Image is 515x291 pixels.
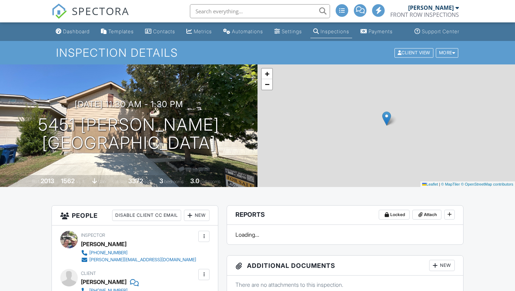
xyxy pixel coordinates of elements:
span: Lot Size [112,179,127,184]
div: Payments [369,28,393,34]
div: Support Center [422,28,459,34]
div: Templates [108,28,134,34]
h1: 5451 [PERSON_NAME] [GEOGRAPHIC_DATA] [38,116,219,153]
span: | [439,182,440,186]
div: Inspections [321,28,349,34]
div: [PERSON_NAME] [81,239,126,249]
a: Metrics [184,25,215,38]
span: bathrooms [200,179,220,184]
a: Templates [98,25,137,38]
input: Search everything... [190,4,330,18]
div: 2013 [41,177,54,185]
div: FRONT ROW INSPECTIONS [390,11,459,18]
h3: People [52,206,218,226]
img: Marker [382,111,391,126]
div: Client View [394,48,433,57]
div: [PHONE_NUMBER] [89,250,128,256]
div: Settings [282,28,302,34]
div: [PERSON_NAME] [81,277,126,287]
a: Automations (Advanced) [220,25,266,38]
a: © OpenStreetMap contributors [461,182,513,186]
p: There are no attachments to this inspection. [235,281,455,289]
span: bedrooms [164,179,184,184]
a: Zoom out [262,79,272,90]
div: 3372 [128,177,143,185]
div: [PERSON_NAME] [408,4,454,11]
div: New [184,210,210,221]
div: More [436,48,459,57]
div: Dashboard [63,28,90,34]
a: Inspections [310,25,352,38]
a: [PHONE_NUMBER] [81,249,196,256]
a: Settings [272,25,305,38]
div: 3.0 [190,177,199,185]
div: Metrics [194,28,212,34]
a: Leaflet [422,182,438,186]
span: sq. ft. [76,179,85,184]
h3: Additional Documents [227,256,463,276]
a: Client View [394,50,435,55]
a: Contacts [142,25,178,38]
div: 1562 [61,177,75,185]
a: SPECTORA [51,9,129,24]
a: Zoom in [262,69,272,79]
img: The Best Home Inspection Software - Spectora [51,4,67,19]
a: Dashboard [53,25,92,38]
a: Support Center [412,25,462,38]
span: + [265,69,269,78]
div: Automations [232,28,263,34]
div: New [429,260,455,271]
a: © MapTiler [441,182,460,186]
a: [PERSON_NAME][EMAIL_ADDRESS][DOMAIN_NAME] [81,256,196,263]
a: Payments [358,25,396,38]
span: SPECTORA [72,4,129,18]
span: − [265,80,269,89]
div: 3 [159,177,163,185]
span: sq.ft. [144,179,153,184]
div: Disable Client CC Email [112,210,181,221]
div: [PERSON_NAME][EMAIL_ADDRESS][DOMAIN_NAME] [89,257,196,263]
span: Built [32,179,40,184]
span: Inspector [81,233,105,238]
span: Client [81,271,96,276]
div: Contacts [153,28,175,34]
h1: Inspection Details [56,47,459,59]
h3: [DATE] 11:30 am - 1:30 pm [75,99,183,109]
span: slab [98,179,106,184]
